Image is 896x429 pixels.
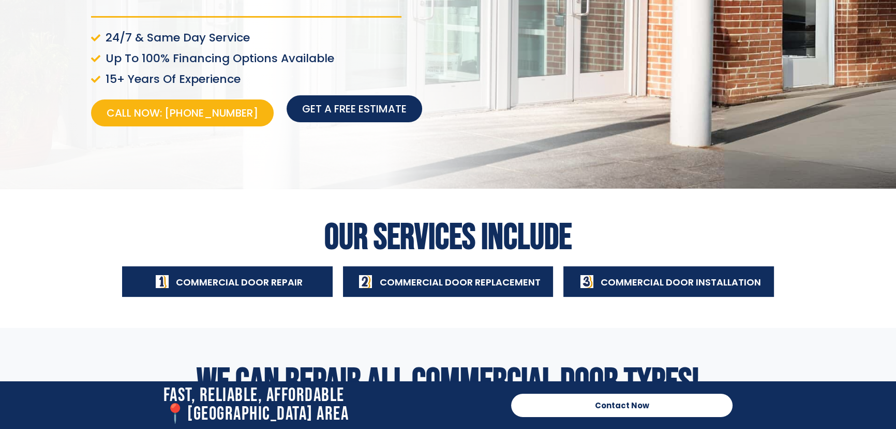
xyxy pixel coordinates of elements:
[107,106,258,120] span: Call Now: [PHONE_NUMBER]
[379,276,540,289] span: Commercial Door Replacement
[103,72,241,87] span: 15+ Years Of Experience
[594,402,649,409] span: Contact Now
[117,220,779,256] h2: Our Services Include
[511,394,733,417] a: Contact Now
[287,95,422,122] a: Get a free estimate
[91,99,274,126] a: Call Now: [PHONE_NUMBER]
[103,31,250,45] span: 24/7 & Same Day Service
[601,276,761,289] span: Commercial Door Installation
[103,51,334,66] span: Up To 100% Financing Options Available
[138,364,758,401] h2: We Can Repair All Commercial Door Types!
[302,102,407,116] span: Get a free estimate
[176,276,303,289] span: Commercial Door Repair
[163,387,501,424] h2: Fast, Reliable, Affordable 📍[GEOGRAPHIC_DATA] Area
